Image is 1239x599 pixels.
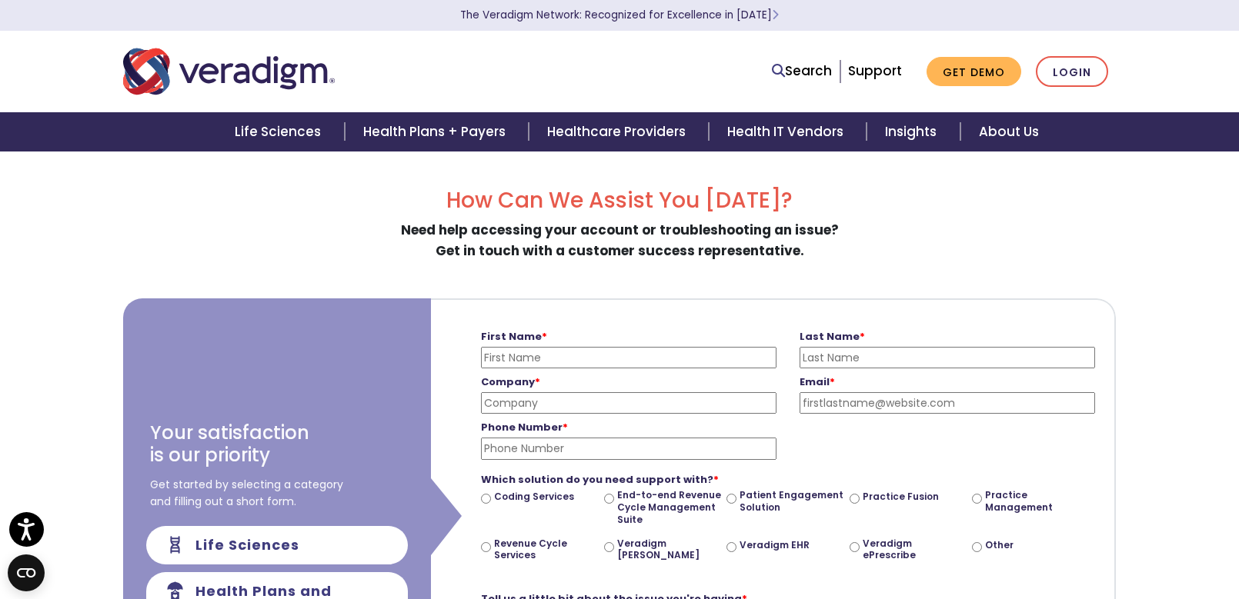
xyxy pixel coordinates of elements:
label: Coding Services [494,491,574,503]
label: End-to-end Revenue Cycle Management Suite [617,489,721,525]
label: Veradigm EHR [740,539,810,551]
input: Phone Number [481,438,776,459]
strong: Company [481,374,540,389]
strong: Need help accessing your account or troubleshooting an issue? Get in touch with a customer succes... [401,221,839,260]
input: First Name [481,347,776,368]
label: Practice Fusion [863,491,939,503]
a: Health Plans + Payers [345,112,529,151]
span: Learn More [772,8,779,22]
span: Get started by selecting a category and filling out a short form. [150,476,343,511]
h3: Your satisfaction is our priority [150,422,309,467]
strong: Phone Number [481,420,568,434]
label: Revenue Cycle Services [494,537,598,561]
strong: Last Name [800,329,865,344]
label: Veradigm [PERSON_NAME] [617,537,721,561]
a: Get Demo [927,57,1021,87]
input: Last Name [800,347,1095,368]
a: Insights [867,112,960,151]
input: Company [481,392,776,414]
strong: Email [800,374,835,389]
label: Veradigm ePrescribe [863,537,967,561]
a: Search [772,61,832,82]
a: Healthcare Providers [529,112,709,151]
a: Life Sciences [216,112,344,151]
strong: Which solution do you need support with? [481,472,719,487]
label: Patient Engagement Solution [740,489,843,513]
a: Login [1036,56,1108,88]
input: firstlastname@website.com [800,392,1095,414]
a: Support [848,62,902,80]
a: Health IT Vendors [709,112,867,151]
strong: First Name [481,329,547,344]
img: Veradigm logo [123,46,335,97]
iframe: Drift Chat Widget [933,73,1221,581]
a: The Veradigm Network: Recognized for Excellence in [DATE]Learn More [460,8,779,22]
button: Open CMP widget [8,554,45,591]
h2: How Can We Assist You [DATE]? [123,188,1116,214]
